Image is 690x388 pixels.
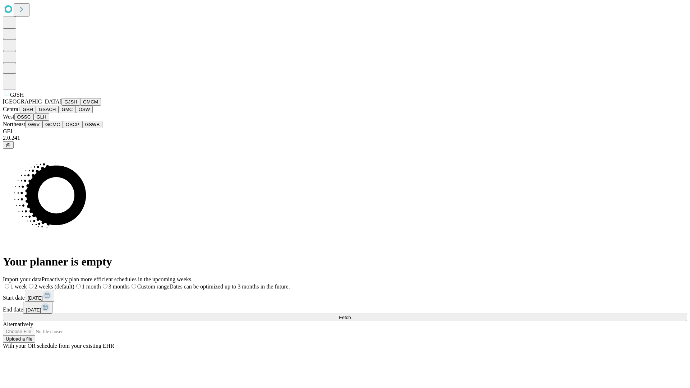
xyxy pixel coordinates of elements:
button: GJSH [61,98,80,106]
div: End date [3,302,687,314]
span: Alternatively [3,321,33,327]
span: [GEOGRAPHIC_DATA] [3,98,61,105]
span: GJSH [10,92,24,98]
button: Fetch [3,314,687,321]
div: Start date [3,290,687,302]
button: GBH [20,106,36,113]
button: GMCM [80,98,101,106]
button: GCMC [42,121,63,128]
button: OSW [76,106,93,113]
button: @ [3,141,14,149]
button: GLH [33,113,49,121]
span: [DATE] [26,307,41,313]
button: GMC [59,106,75,113]
button: GWV [25,121,42,128]
input: 1 week [5,284,9,288]
span: 3 months [109,283,130,290]
span: 1 week [10,283,27,290]
button: OSCP [63,121,82,128]
span: Fetch [339,315,351,320]
span: [DATE] [28,295,43,301]
span: Proactively plan more efficient schedules in the upcoming weeks. [42,276,193,282]
span: With your OR schedule from your existing EHR [3,343,114,349]
button: GSACH [36,106,59,113]
div: GEI [3,128,687,135]
button: [DATE] [25,290,54,302]
span: West [3,114,14,120]
button: [DATE] [23,302,52,314]
span: Dates can be optimized up to 3 months in the future. [169,283,290,290]
span: 1 month [82,283,101,290]
button: OSSC [14,113,34,121]
input: Custom rangeDates can be optimized up to 3 months in the future. [132,284,136,288]
input: 1 month [76,284,81,288]
button: GSWB [82,121,103,128]
h1: Your planner is empty [3,255,687,268]
input: 2 weeks (default) [29,284,33,288]
span: Northeast [3,121,25,127]
span: Central [3,106,20,112]
span: 2 weeks (default) [34,283,74,290]
span: @ [6,142,11,148]
input: 3 months [103,284,107,288]
div: 2.0.241 [3,135,687,141]
button: Upload a file [3,335,35,343]
span: Import your data [3,276,42,282]
span: Custom range [137,283,169,290]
